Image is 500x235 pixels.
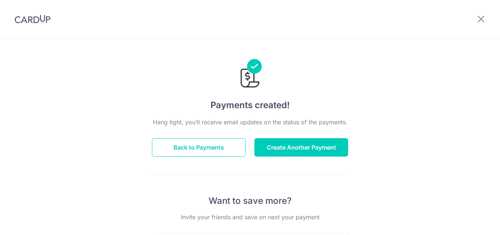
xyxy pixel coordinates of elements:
p: Hang tight, you’ll receive email updates on the status of the payments. [152,118,348,126]
h4: Payments created! [152,99,348,112]
button: Back to Payments [152,138,246,157]
img: Payments [238,59,262,90]
p: Invite your friends and save on next your payment [152,213,348,221]
p: Want to save more? [152,195,348,207]
button: Create Another Payment [254,138,348,157]
img: CardUp [15,15,51,23]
